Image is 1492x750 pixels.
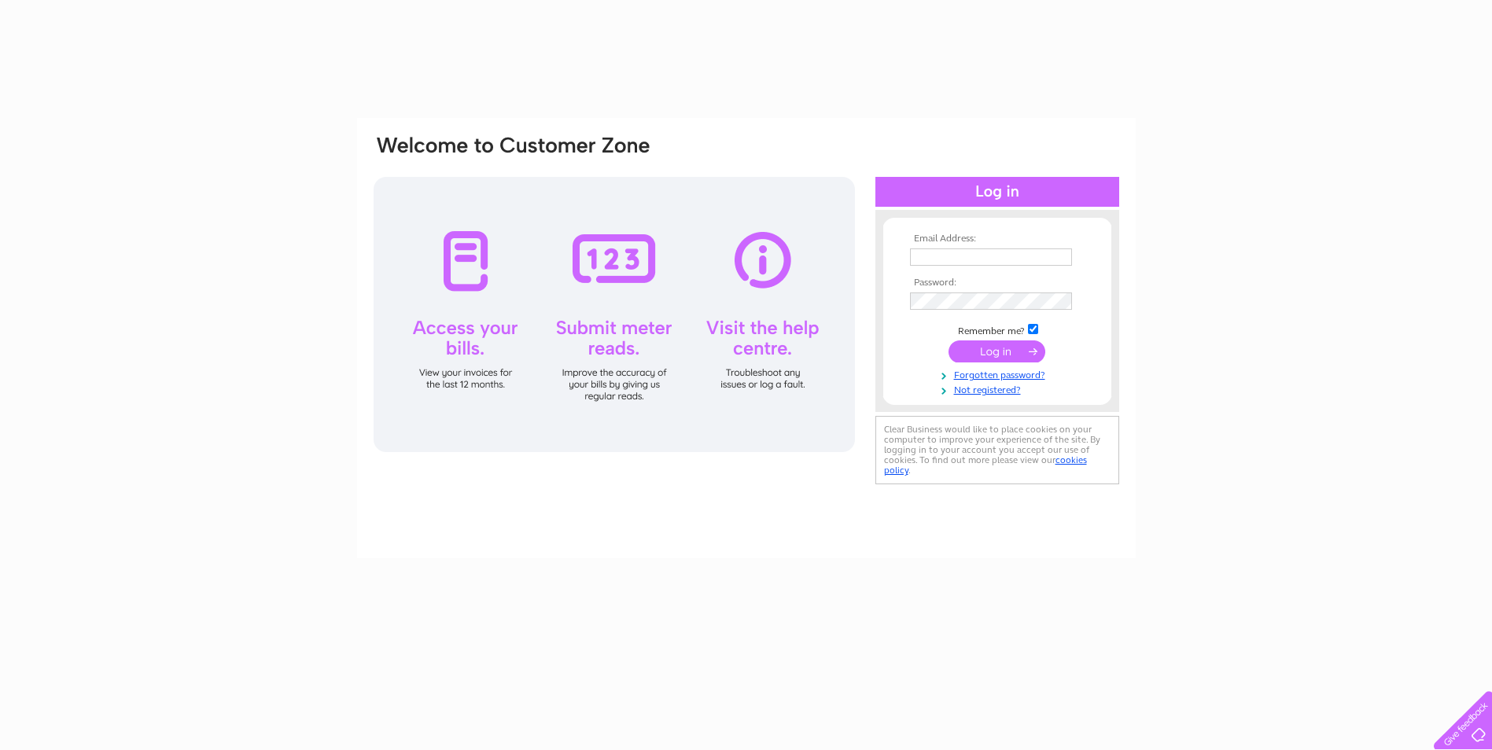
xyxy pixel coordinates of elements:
[906,233,1089,244] th: Email Address:
[910,366,1089,381] a: Forgotten password?
[884,454,1087,476] a: cookies policy
[875,416,1119,484] div: Clear Business would like to place cookies on your computer to improve your experience of the sit...
[906,278,1089,289] th: Password:
[910,381,1089,396] a: Not registered?
[906,322,1089,337] td: Remember me?
[949,340,1045,362] input: Submit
